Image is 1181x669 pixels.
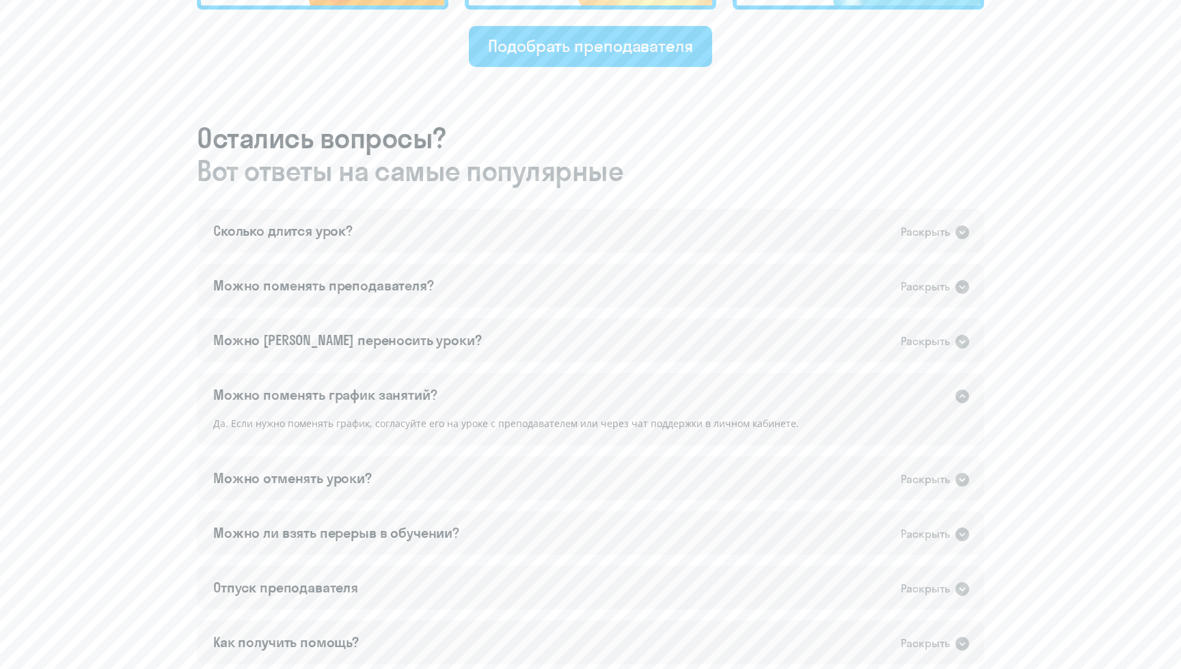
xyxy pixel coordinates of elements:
[488,35,693,57] div: Подобрать преподавателя
[213,276,434,295] div: Можно поменять преподавателя?
[901,333,950,350] div: Раскрыть
[901,471,950,488] div: Раскрыть
[213,331,481,350] div: Можно [PERSON_NAME] переносить уроки?
[901,635,950,652] div: Раскрыть
[901,223,950,241] div: Раскрыть
[213,385,437,405] div: Можно поменять график занятий?
[213,578,358,597] div: Отпуск преподавателя
[901,278,950,295] div: Раскрыть
[901,580,950,597] div: Раскрыть
[197,122,984,187] h3: Остались вопросы?
[469,26,712,67] button: Подобрать преподавателя
[197,415,984,446] div: Да. Если нужно поменять график, согласуйте его на уроке с преподавателем или через чат поддержки ...
[213,633,359,652] div: Как получить помощь?
[213,523,459,543] div: Можно ли взять перерыв в обучении?
[901,525,950,543] div: Раскрыть
[197,154,984,187] span: Вот ответы на самые популярные
[213,221,353,241] div: Сколько длится урок?
[213,469,372,488] div: Можно отменять уроки?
